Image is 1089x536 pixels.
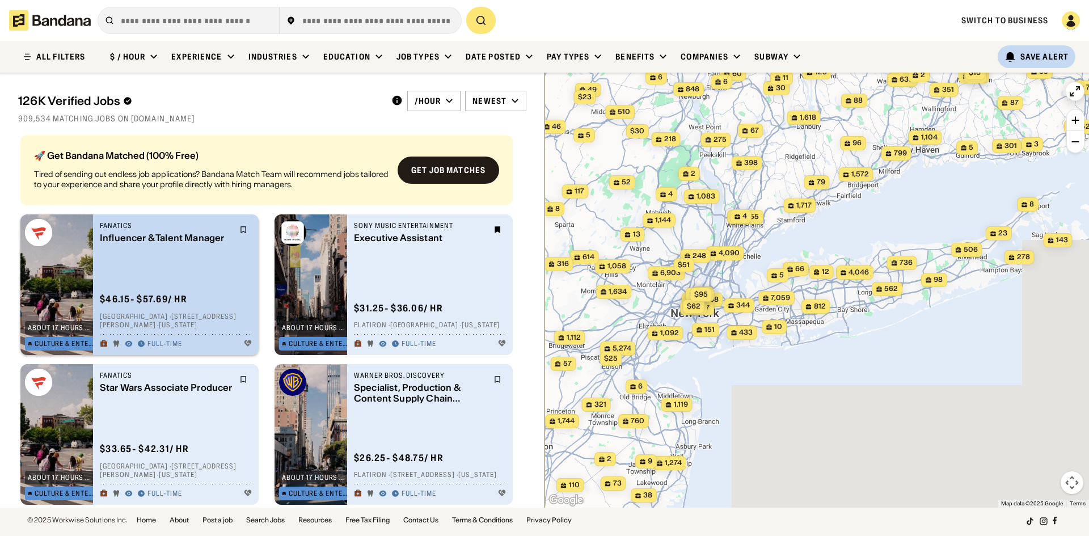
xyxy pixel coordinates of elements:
[345,517,390,524] a: Free Tax Filing
[660,268,681,278] span: 6,903
[678,260,690,269] span: $51
[28,474,94,481] div: about 17 hours ago
[575,187,584,196] span: 117
[415,96,441,106] div: /hour
[147,340,182,349] div: Full-time
[100,312,252,330] div: [GEOGRAPHIC_DATA] · [STREET_ADDRESS][PERSON_NAME] · [US_STATE]
[202,517,233,524] a: Post a job
[27,517,128,524] div: © 2025 Workwise Solutions Inc.
[633,230,640,239] span: 13
[170,517,189,524] a: About
[1056,235,1068,245] span: 143
[1029,200,1034,209] span: 8
[402,340,436,349] div: Full-time
[583,252,594,262] span: 614
[100,371,233,380] div: Fanatics
[822,267,829,277] span: 12
[615,52,655,62] div: Benefits
[1061,471,1083,494] button: Map camera controls
[687,302,700,310] span: $62
[704,325,715,335] span: 151
[402,489,436,499] div: Full-time
[613,344,631,353] span: 5,274
[693,251,706,261] span: 248
[18,130,526,508] div: grid
[354,321,506,330] div: Flatiron · [GEOGRAPHIC_DATA] · [US_STATE]
[796,201,812,210] span: 1,717
[643,491,652,500] span: 38
[779,271,784,280] span: 5
[750,126,759,136] span: 67
[100,293,187,305] div: $ 46.15 - $57.69 / hr
[921,133,938,142] span: 1,104
[567,333,581,343] span: 1,112
[638,382,643,391] span: 6
[100,443,189,455] div: $ 33.65 - $42.31 / hr
[655,216,671,225] span: 1,144
[604,354,618,362] span: $25
[739,328,753,337] span: 433
[884,284,898,294] span: 562
[557,259,569,269] span: 316
[246,517,285,524] a: Search Jobs
[25,219,52,246] img: Fanatics logo
[100,382,233,393] div: Star Wars Associate Producer
[977,71,982,81] span: 11
[354,471,506,480] div: Flatiron · [STREET_ADDRESS] · [US_STATE]
[658,73,662,82] span: 6
[691,169,695,179] span: 2
[25,369,52,396] img: Fanatics logo
[110,52,145,62] div: $ / hour
[630,126,644,135] span: $30
[18,113,526,124] div: 909,534 matching jobs on [DOMAIN_NAME]
[854,96,863,105] span: 88
[744,158,758,168] span: 398
[723,77,728,87] span: 6
[815,67,827,77] span: 125
[1034,140,1039,149] span: 3
[674,400,688,410] span: 1,119
[147,489,182,499] div: Full-time
[1020,52,1069,62] div: Save Alert
[34,169,389,189] div: Tired of sending out endless job applications? Bandana Match Team will recommend jobs tailored to...
[719,248,740,258] span: 4,090
[354,221,487,230] div: Sony Music Entertainment
[618,107,630,117] span: 510
[282,474,348,481] div: about 17 hours ago
[776,83,786,93] span: 30
[921,70,925,80] span: 2
[472,96,506,106] div: Newest
[664,134,676,144] span: 218
[631,416,644,426] span: 760
[411,166,486,174] div: Get job matches
[282,324,348,331] div: about 17 hours ago
[742,212,747,221] span: 4
[100,221,233,230] div: Fanatics
[1004,141,1017,151] span: 301
[622,178,631,187] span: 52
[732,69,742,79] span: 60
[694,290,708,298] span: $95
[998,229,1007,238] span: 23
[961,15,1048,26] a: Switch to Business
[547,493,585,508] img: Google
[607,454,611,464] span: 2
[736,301,750,310] span: 344
[900,258,913,268] span: 736
[783,73,788,83] span: 11
[668,189,673,199] span: 4
[609,287,627,297] span: 1,634
[354,233,487,243] div: Executive Assistant
[588,85,597,95] span: 49
[354,371,487,380] div: Warner Bros. Discovery
[279,219,306,246] img: Sony Music Entertainment logo
[754,52,788,62] div: Subway
[279,369,306,396] img: Warner Bros. Discovery logo
[849,268,869,277] span: 4,046
[35,340,94,347] div: Culture & Entertainment
[100,233,233,243] div: Influencer & Talent Manager
[289,490,348,497] div: Culture & Entertainment
[697,192,715,201] span: 1,083
[660,328,679,338] span: 1,092
[289,340,348,347] div: Culture & Entertainment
